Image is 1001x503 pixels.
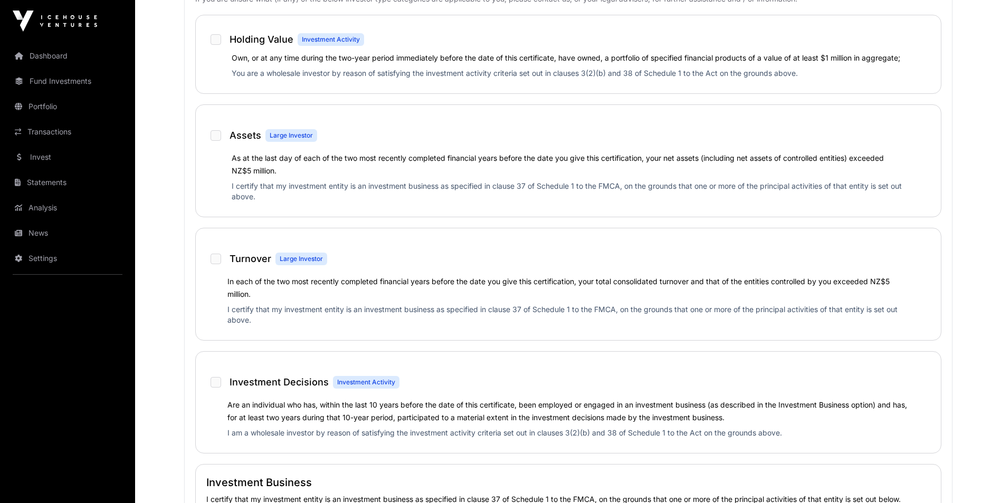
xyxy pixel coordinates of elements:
h1: Turnover [230,252,271,266]
p: You are a wholesale investor by reason of satisfying the investment activity criteria set out in ... [232,68,930,83]
a: Dashboard [8,44,127,67]
p: I certify that my investment entity is an investment business as specified in clause 37 of Schedu... [232,181,905,206]
h1: Holding Value [230,32,293,47]
p: I am a wholesale investor by reason of satisfying the investment activity criteria set out in cla... [227,428,909,442]
span: Investment Activity [337,378,395,386]
h1: Investment Decisions [230,375,329,390]
img: Icehouse Ventures Logo [13,11,97,32]
a: Invest [8,146,127,169]
iframe: Chat Widget [948,452,1001,503]
p: I certify that my investment entity is an investment business as specified in clause 37 of Schedu... [227,304,909,330]
span: Large Investor [270,131,313,140]
span: Large Investor [280,255,323,263]
label: As at the last day of each of the two most recently completed financial years before the date you... [232,153,884,175]
span: Investment Activity [302,35,360,44]
label: Are an individual who has, within the last 10 years before the date of this certificate, been emp... [227,400,907,422]
a: News [8,221,127,245]
a: Analysis [8,196,127,219]
a: Transactions [8,120,127,143]
label: In each of the two most recently completed financial years before the date you give this certific... [227,277,890,298]
a: Settings [8,247,127,270]
a: Statements [8,171,127,194]
a: Portfolio [8,95,127,118]
label: Own, or at any time during the two-year period immediately before the date of this certificate, h... [232,53,900,62]
h1: Assets [230,128,261,143]
a: Fund Investments [8,70,127,93]
h1: Investment Business [206,475,930,490]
